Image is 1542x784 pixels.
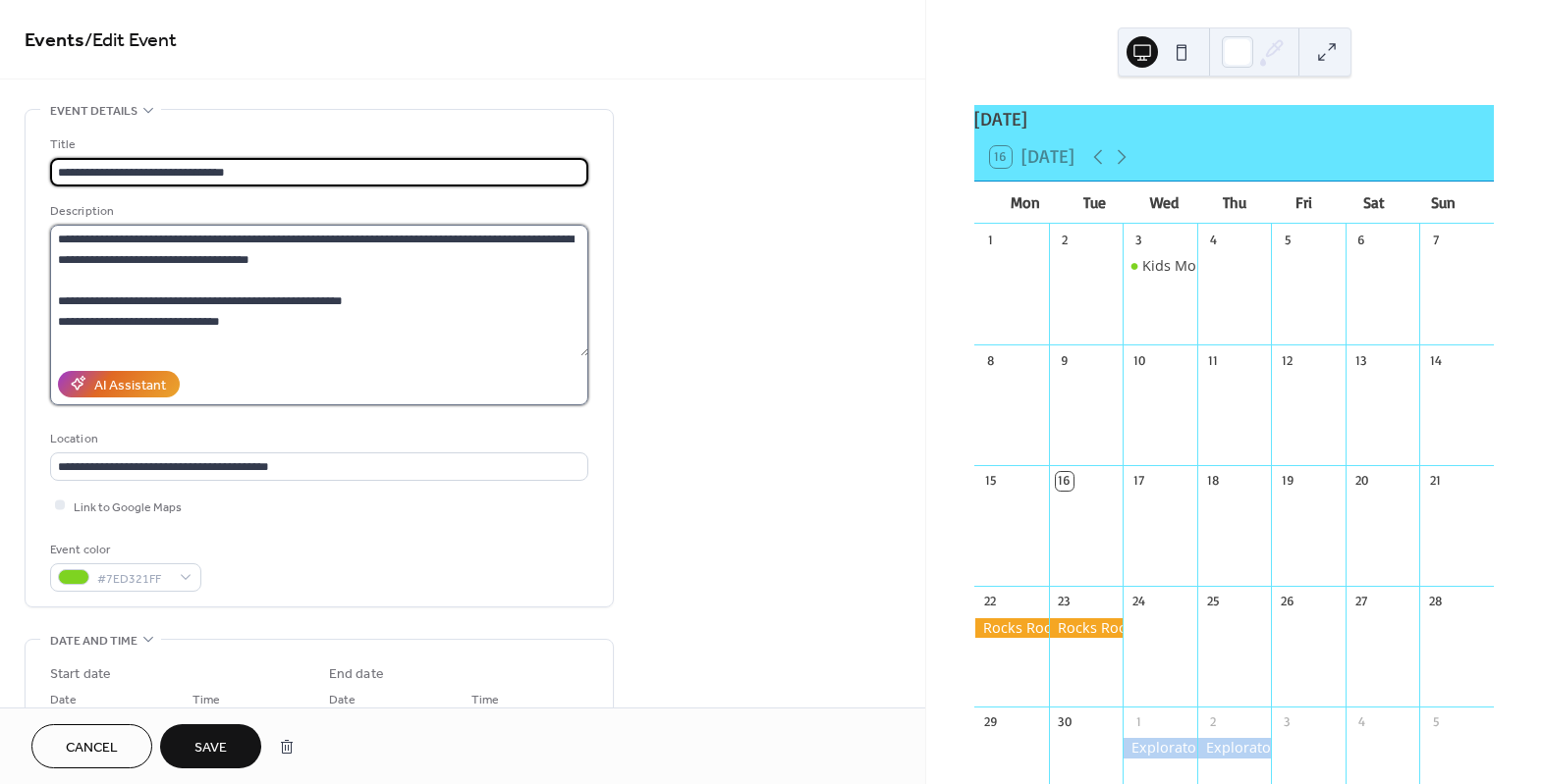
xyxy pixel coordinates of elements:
div: Start date [50,664,111,685]
div: 11 [1204,351,1222,369]
div: [DATE] [974,105,1494,133]
button: Cancel [31,724,152,768]
div: 29 [981,713,999,731]
div: 15 [981,472,999,490]
div: 18 [1204,472,1222,490]
span: Time [471,689,499,709]
div: 3 [1278,713,1295,731]
span: Event details [50,101,138,122]
div: Exploratory Laboratory! Week 2 of School Holidays at the Lab [1197,738,1272,758]
div: 6 [1352,231,1370,248]
div: Description [50,201,584,222]
div: 22 [981,593,999,610]
div: 26 [1278,593,1295,610]
div: Event color [50,540,197,560]
div: 30 [1056,713,1074,731]
div: Fri [1269,182,1339,224]
div: 5 [1427,713,1445,731]
span: / Edit Event [84,22,177,60]
div: 3 [1129,231,1147,248]
div: AI Assistant [94,375,166,395]
div: 20 [1352,472,1370,490]
button: Save [160,724,261,768]
div: Exploratory Laboratory! Week 2 of School Holidays at the Lab [1123,738,1197,758]
div: 16 [1056,472,1074,490]
div: 25 [1204,593,1222,610]
div: Tue [1060,182,1129,224]
div: 7 [1427,231,1445,248]
div: Mon [990,182,1060,224]
button: AI Assistant [58,371,180,397]
span: Date [329,689,356,709]
div: 5 [1278,231,1295,248]
span: Date [50,689,77,709]
div: Kids Mornings at Westfield Knox [1123,256,1197,276]
div: 13 [1352,351,1370,369]
div: 4 [1204,231,1222,248]
span: Link to Google Maps [74,497,182,517]
span: Cancel [66,738,118,758]
div: 19 [1278,472,1295,490]
div: Sun [1408,182,1478,224]
div: 9 [1056,351,1074,369]
div: 4 [1352,713,1370,731]
div: 1 [981,231,999,248]
div: Title [50,134,584,155]
div: 2 [1056,231,1074,248]
div: 28 [1427,593,1445,610]
div: 1 [1129,713,1147,731]
div: 14 [1427,351,1445,369]
span: #7ED321FF [97,568,170,589]
div: 23 [1056,593,1074,610]
div: 10 [1129,351,1147,369]
div: 2 [1204,713,1222,731]
div: 27 [1352,593,1370,610]
div: Rocks Rock! Week 1 of School Holidays at the Lab [1049,618,1124,638]
div: Wed [1129,182,1199,224]
div: 8 [981,351,999,369]
span: Time [193,689,220,709]
div: Kids Mornings at [GEOGRAPHIC_DATA][PERSON_NAME] [1142,256,1510,276]
div: Location [50,429,584,449]
span: Date and time [50,631,138,652]
div: Thu [1199,182,1269,224]
div: 12 [1278,351,1295,369]
div: Rocks Rock! Week 1 of School Holidays at the Lab [974,618,1049,638]
div: End date [329,664,384,685]
a: Events [25,22,84,60]
div: 21 [1427,472,1445,490]
div: Sat [1339,182,1408,224]
div: 17 [1129,472,1147,490]
div: 24 [1129,593,1147,610]
span: Save [194,738,227,758]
